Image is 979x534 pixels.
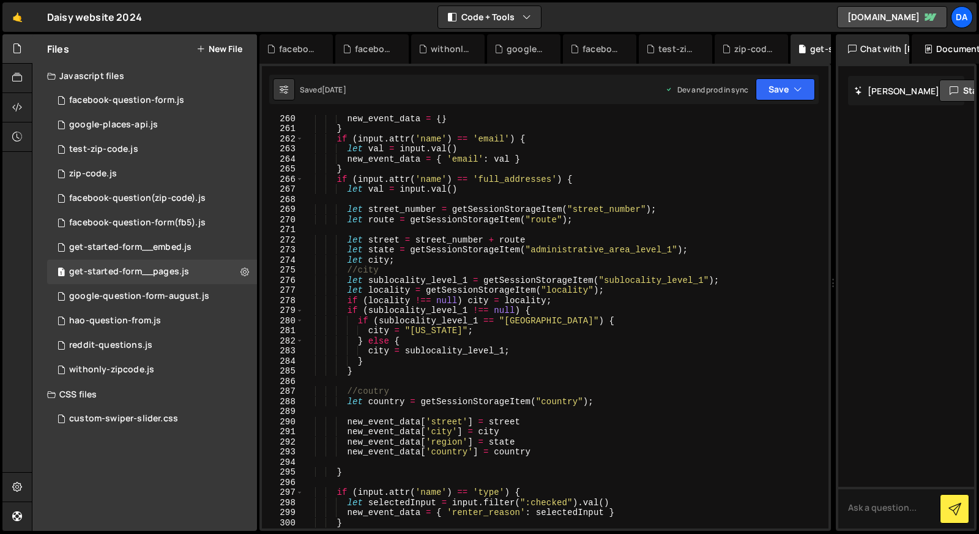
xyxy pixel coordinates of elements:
div: [DATE] [322,85,346,95]
div: 5083/9311.js [47,235,257,260]
div: 284 [262,356,303,367]
div: get-started-form__pages.js [69,266,189,277]
h2: [PERSON_NAME] [854,85,939,97]
div: test-zip-code.js [658,43,698,55]
div: withonly-zipcode.js [431,43,470,55]
div: Chat with [PERSON_NAME] [836,34,909,64]
div: 282 [262,336,303,347]
div: 291 [262,427,303,437]
div: Javascript files [32,64,257,88]
div: facebook-question-form(fb5).js [69,217,206,228]
div: 281 [262,326,303,336]
div: 278 [262,296,303,306]
div: 280 [262,316,303,326]
div: 297 [262,487,303,498]
div: 293 [262,447,303,457]
button: New File [196,44,242,54]
div: 5083/23621.js [47,309,257,333]
div: 277 [262,285,303,296]
div: reddit-questions.js [69,340,152,351]
div: 274 [262,255,303,266]
div: 273 [262,245,303,255]
div: 279 [262,306,303,316]
div: 261 [262,124,303,134]
div: 5083/23554.css [47,407,257,431]
div: get-started-form__embed.js [69,242,192,253]
div: 285 [262,366,303,377]
div: hao-question-from.js [69,315,161,326]
div: 298 [262,498,303,508]
div: 289 [262,407,303,417]
div: zip-code.js [734,43,773,55]
div: 265 [262,164,303,175]
div: 286 [262,377,303,387]
div: Saved [300,85,346,95]
div: Daisy website 2024 [47,10,142,24]
span: 1 [58,268,65,278]
div: 292 [262,437,303,448]
div: 5083/43174.js [47,113,257,137]
div: 5083/44180.js [47,162,257,186]
div: 299 [262,508,303,518]
div: 5083/34405.js [47,333,257,358]
a: [DOMAIN_NAME] [837,6,947,28]
div: 268 [262,195,303,205]
div: 283 [262,346,303,356]
div: 294 [262,457,303,468]
h2: Files [47,42,69,56]
div: 5083/44181.js [47,137,257,162]
a: Da [951,6,973,28]
div: 300 [262,518,303,528]
div: 263 [262,144,303,154]
div: 5083/43023.js [47,211,257,235]
div: google-places-api.js [69,119,158,130]
button: Save [756,78,815,100]
div: 295 [262,467,303,478]
div: get-started-form__pages.js [810,43,849,55]
div: 276 [262,276,303,286]
div: test-zip-code.js [69,144,138,155]
div: Dev and prod in sync [665,85,748,95]
div: facebook-question(zip-code).js [355,43,394,55]
div: 296 [262,478,303,488]
div: 5083/14236.js [47,88,257,113]
div: custom-swiper-slider.css [69,413,178,424]
div: 270 [262,215,303,225]
div: google-question-form-august.js [507,43,546,55]
div: facebook-question-form(fb5).js [279,43,318,55]
div: 5083/9307.js [47,260,257,284]
div: 287 [262,386,303,397]
div: CSS files [32,382,257,407]
button: Code + Tools [438,6,541,28]
div: zip-code.js [69,168,117,179]
a: 🤙 [2,2,32,32]
div: 290 [262,417,303,427]
div: 260 [262,114,303,124]
div: 262 [262,134,303,145]
div: facebook-question(zip-code).js [69,193,206,204]
div: 288 [262,397,303,407]
div: google-question-form-august.js [69,291,209,302]
div: 272 [262,235,303,246]
div: 271 [262,225,303,235]
div: 5083/37634.js [47,186,257,211]
div: 264 [262,154,303,165]
div: 5083/19348.js [47,284,257,309]
div: 266 [262,175,303,185]
div: 269 [262,205,303,215]
div: 267 [262,184,303,195]
div: withonly-zipcode.js [69,364,154,375]
div: 5083/39368.js [47,358,257,382]
div: facebook-question-form.js [583,43,622,55]
div: 275 [262,265,303,276]
div: facebook-question-form.js [69,95,184,106]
